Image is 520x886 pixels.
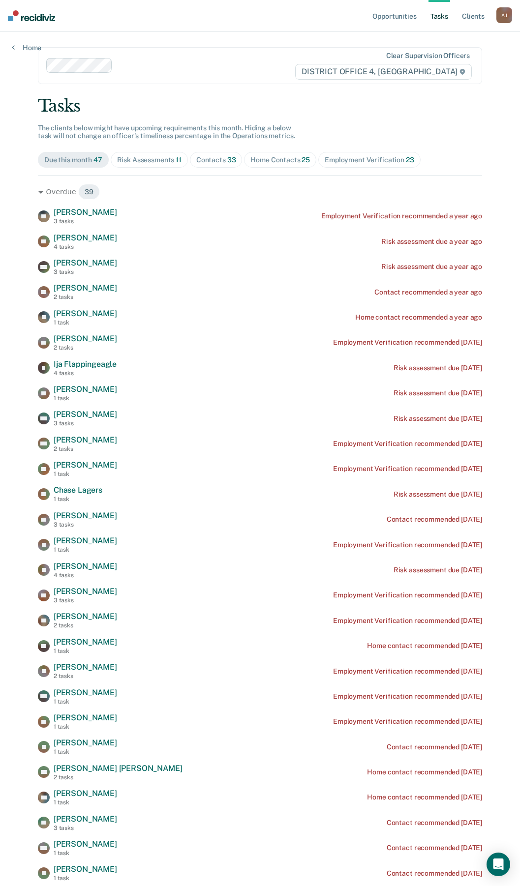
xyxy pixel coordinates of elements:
[321,212,483,220] div: Employment Verification recommended a year ago
[8,10,55,21] img: Recidiviz
[54,334,117,343] span: [PERSON_NAME]
[54,359,117,369] span: Ija Flappingeagle
[176,156,182,164] span: 11
[333,440,482,448] div: Employment Verification recommended [DATE]
[333,617,482,625] div: Employment Verification recommended [DATE]
[227,156,236,164] span: 33
[54,536,117,545] span: [PERSON_NAME]
[333,465,482,473] div: Employment Verification recommended [DATE]
[487,853,510,876] div: Open Intercom Messenger
[333,338,482,347] div: Employment Verification recommended [DATE]
[387,819,482,827] div: Contact recommended [DATE]
[355,313,482,322] div: Home contact recommended a year ago
[374,288,482,296] div: Contact recommended a year ago
[93,156,102,164] span: 47
[38,184,482,200] div: Overdue 39
[54,597,117,604] div: 3 tasks
[54,789,117,798] span: [PERSON_NAME]
[54,319,117,326] div: 1 task
[44,156,102,164] div: Due this month
[12,43,41,52] a: Home
[54,561,117,571] span: [PERSON_NAME]
[54,799,117,806] div: 1 task
[54,207,117,217] span: [PERSON_NAME]
[325,156,414,164] div: Employment Verification
[394,414,482,423] div: Risk assessment due [DATE]
[54,748,117,755] div: 1 task
[54,294,117,300] div: 2 tasks
[381,237,482,246] div: Risk assessment due a year ago
[394,490,482,499] div: Risk assessment due [DATE]
[38,124,295,140] span: The clients below might have upcoming requirements this month. Hiding a below task will not chang...
[117,156,182,164] div: Risk Assessments
[54,622,117,629] div: 2 tasks
[54,243,117,250] div: 4 tasks
[394,566,482,574] div: Risk assessment due [DATE]
[406,156,414,164] span: 23
[54,764,183,773] span: [PERSON_NAME] [PERSON_NAME]
[333,692,482,701] div: Employment Verification recommended [DATE]
[54,460,117,470] span: [PERSON_NAME]
[387,743,482,751] div: Contact recommended [DATE]
[54,673,117,679] div: 2 tasks
[54,370,117,377] div: 4 tasks
[333,717,482,726] div: Employment Verification recommended [DATE]
[54,713,117,722] span: [PERSON_NAME]
[54,384,117,394] span: [PERSON_NAME]
[54,233,117,242] span: [PERSON_NAME]
[367,768,482,776] div: Home contact recommended [DATE]
[54,698,117,705] div: 1 task
[54,496,102,502] div: 1 task
[54,875,117,882] div: 1 task
[54,839,117,849] span: [PERSON_NAME]
[54,420,117,427] div: 3 tasks
[54,774,183,781] div: 2 tasks
[54,612,117,621] span: [PERSON_NAME]
[386,52,470,60] div: Clear supervision officers
[496,7,512,23] div: A J
[54,435,117,444] span: [PERSON_NAME]
[54,546,117,553] div: 1 task
[496,7,512,23] button: AJ
[54,814,117,824] span: [PERSON_NAME]
[54,283,117,293] span: [PERSON_NAME]
[367,642,482,650] div: Home contact recommended [DATE]
[333,541,482,549] div: Employment Verification recommended [DATE]
[54,662,117,672] span: [PERSON_NAME]
[367,793,482,801] div: Home contact recommended [DATE]
[54,637,117,647] span: [PERSON_NAME]
[54,309,117,318] span: [PERSON_NAME]
[54,511,117,520] span: [PERSON_NAME]
[381,263,482,271] div: Risk assessment due a year ago
[54,471,117,477] div: 1 task
[54,445,117,452] div: 2 tasks
[54,850,117,856] div: 1 task
[333,667,482,676] div: Employment Verification recommended [DATE]
[387,844,482,852] div: Contact recommended [DATE]
[54,410,117,419] span: [PERSON_NAME]
[302,156,310,164] span: 25
[54,738,117,747] span: [PERSON_NAME]
[54,572,117,579] div: 4 tasks
[54,521,117,528] div: 3 tasks
[394,364,482,372] div: Risk assessment due [DATE]
[333,591,482,599] div: Employment Verification recommended [DATE]
[54,218,117,225] div: 3 tasks
[295,64,472,80] span: DISTRICT OFFICE 4, [GEOGRAPHIC_DATA]
[387,869,482,878] div: Contact recommended [DATE]
[54,258,117,267] span: [PERSON_NAME]
[54,864,117,874] span: [PERSON_NAME]
[394,389,482,397] div: Risk assessment due [DATE]
[54,395,117,402] div: 1 task
[54,825,117,831] div: 3 tasks
[54,268,117,275] div: 3 tasks
[250,156,310,164] div: Home Contacts
[54,344,117,351] div: 2 tasks
[54,485,102,495] span: Chase Lagers
[387,515,482,524] div: Contact recommended [DATE]
[78,184,100,200] span: 39
[54,648,117,654] div: 1 task
[54,587,117,596] span: [PERSON_NAME]
[38,96,482,116] div: Tasks
[196,156,236,164] div: Contacts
